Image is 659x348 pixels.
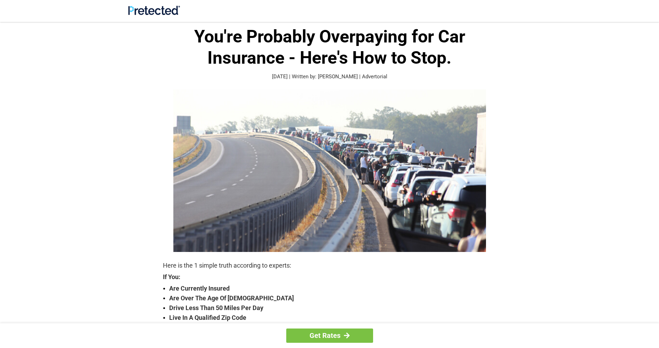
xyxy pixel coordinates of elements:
strong: Are Currently Insured [169,284,496,293]
strong: Drive Less Than 50 Miles Per Day [169,303,496,313]
a: Site Logo [128,10,180,16]
strong: If You: [163,274,496,280]
h1: You're Probably Overpaying for Car Insurance - Here's How to Stop. [163,26,496,69]
p: [DATE] | Written by: [PERSON_NAME] | Advertorial [163,73,496,81]
strong: Live In A Qualified Zip Code [169,313,496,323]
strong: Are Over The Age Of [DEMOGRAPHIC_DATA] [169,293,496,303]
a: Get Rates [286,329,373,343]
img: Site Logo [128,6,180,15]
p: Here is the 1 simple truth according to experts: [163,261,496,270]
